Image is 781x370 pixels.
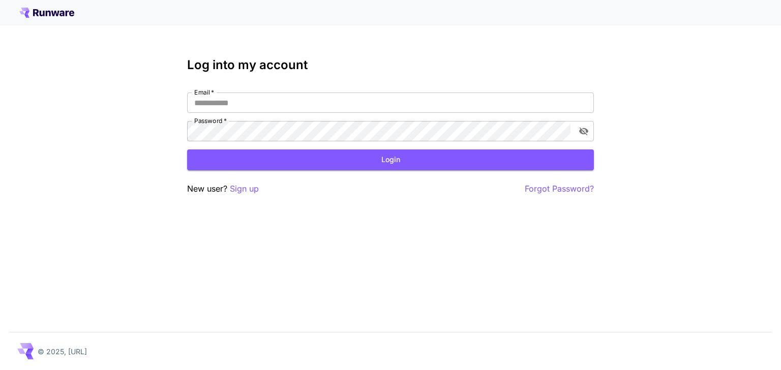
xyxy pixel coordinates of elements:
[575,122,593,140] button: toggle password visibility
[525,182,594,195] button: Forgot Password?
[38,346,87,357] p: © 2025, [URL]
[230,182,259,195] button: Sign up
[187,182,259,195] p: New user?
[194,116,227,125] label: Password
[187,58,594,72] h3: Log into my account
[187,149,594,170] button: Login
[194,88,214,97] label: Email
